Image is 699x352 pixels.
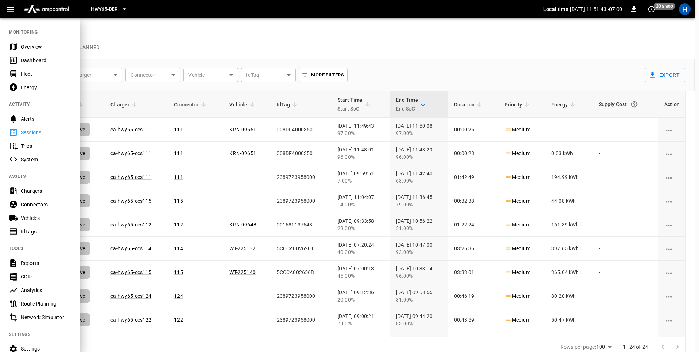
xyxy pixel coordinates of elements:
p: Local time [543,5,568,13]
p: [DATE] 11:51:43 -07:00 [570,5,622,13]
div: Route Planning [21,300,72,307]
span: HWY65-DER [91,5,117,14]
button: set refresh interval [646,3,657,15]
div: Vehicles [21,214,72,222]
img: ampcontrol.io logo [21,2,72,16]
div: Alerts [21,115,72,123]
div: Energy [21,84,72,91]
div: Trips [21,142,72,150]
div: Dashboard [21,57,72,64]
span: 20 s ago [654,3,675,10]
div: CDRs [21,273,72,280]
div: Fleet [21,70,72,78]
div: Network Simulator [21,314,72,321]
div: Analytics [21,287,72,294]
div: Overview [21,43,72,50]
div: System [21,156,72,163]
div: Chargers [21,187,72,195]
div: profile-icon [679,3,691,15]
div: Reports [21,259,72,267]
div: Connectors [21,201,72,208]
div: IdTags [21,228,72,235]
div: Sessions [21,129,72,136]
